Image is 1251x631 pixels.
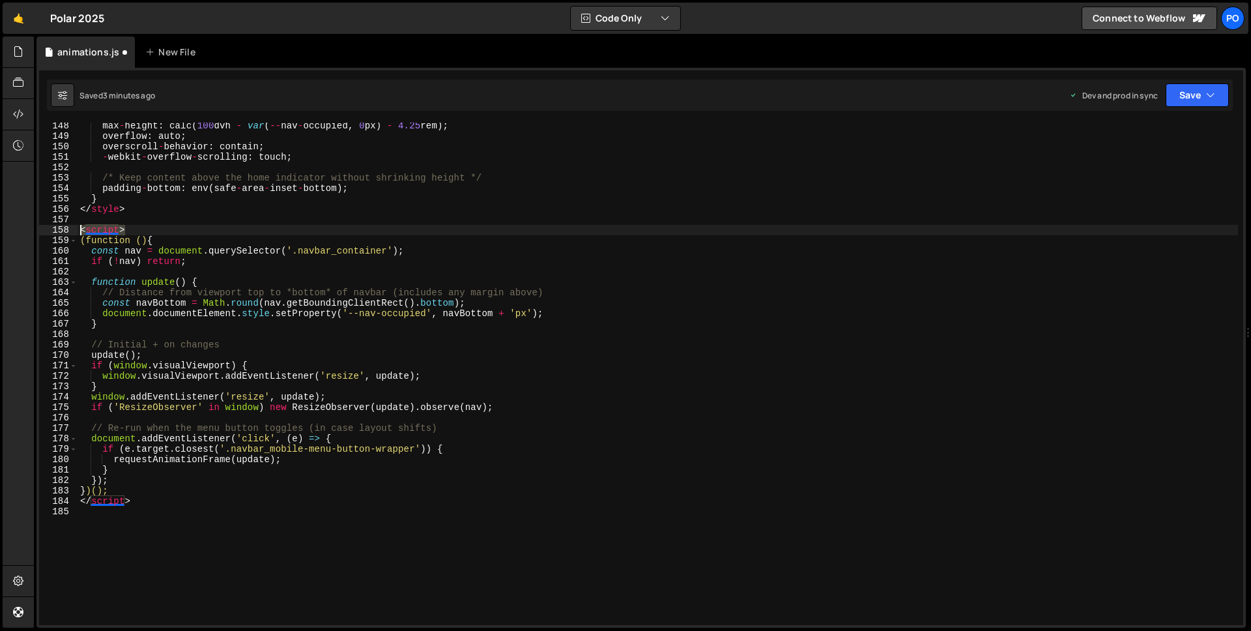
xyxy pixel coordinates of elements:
div: 176 [39,413,78,423]
div: 149 [39,131,78,141]
div: Saved [79,90,155,101]
button: Code Only [571,7,680,30]
div: 171 [39,360,78,371]
div: 174 [39,392,78,402]
div: 182 [39,475,78,486]
div: 153 [39,173,78,183]
div: 164 [39,287,78,298]
div: 156 [39,204,78,214]
div: 181 [39,465,78,475]
div: New File [145,46,200,59]
div: 180 [39,454,78,465]
div: 172 [39,371,78,381]
div: 150 [39,141,78,152]
div: 158 [39,225,78,235]
a: Connect to Webflow [1082,7,1217,30]
div: 151 [39,152,78,162]
a: Po [1221,7,1244,30]
div: 168 [39,329,78,340]
div: animations.js [57,46,119,59]
div: 160 [39,246,78,256]
div: 177 [39,423,78,433]
div: 155 [39,194,78,204]
div: Polar 2025 [50,10,105,26]
div: 175 [39,402,78,413]
div: 161 [39,256,78,267]
div: 167 [39,319,78,329]
div: 166 [39,308,78,319]
div: 185 [39,506,78,517]
div: 157 [39,214,78,225]
div: 179 [39,444,78,454]
div: 170 [39,350,78,360]
div: 178 [39,433,78,444]
div: 154 [39,183,78,194]
div: 163 [39,277,78,287]
div: 162 [39,267,78,277]
div: 184 [39,496,78,506]
div: 169 [39,340,78,350]
div: 183 [39,486,78,496]
div: 152 [39,162,78,173]
div: 173 [39,381,78,392]
button: Save [1166,83,1229,107]
div: 165 [39,298,78,308]
div: 159 [39,235,78,246]
a: 🤙 [3,3,35,34]
div: Dev and prod in sync [1069,90,1158,101]
div: 3 minutes ago [103,90,155,101]
div: 148 [39,121,78,131]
